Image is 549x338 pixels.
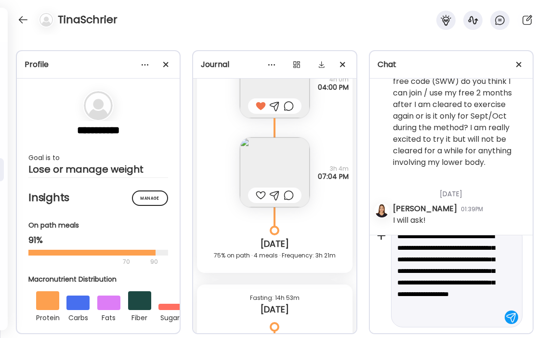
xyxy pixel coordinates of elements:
[28,274,189,284] div: Macronutrient Distribution
[66,310,90,324] div: carbs
[28,163,168,175] div: Lose or manage weight
[205,250,344,261] div: 75% on path · 4 meals · Frequency: 3h 21m
[28,190,168,205] h2: Insights
[28,152,168,163] div: Goal is to
[205,292,344,304] div: Fasting: 14h 53m
[318,165,349,173] span: 3h 4m
[461,205,483,214] div: 01:39PM
[393,177,525,203] div: [DATE]
[393,203,457,215] div: [PERSON_NAME]
[393,215,426,226] div: I will ask!
[128,310,151,324] div: fiber
[318,173,349,180] span: 07:04 PM
[205,304,344,315] div: [DATE]
[375,204,389,217] img: avatars%2FQdTC4Ww4BLWxZchG7MOpRAAuEek1
[39,13,53,27] img: bg-avatar-default.svg
[28,234,168,246] div: 91%
[28,220,168,230] div: On path meals
[240,137,310,207] img: images%2FqYSaYuBjSnO7TLvNQKbFpXLnISD3%2FeaI8lXtMduBZle6IjXNh%2F5MkuKtifEvGONzo292mM_240
[84,91,113,120] img: bg-avatar-default.svg
[97,310,120,324] div: fats
[158,310,182,324] div: sugar
[58,12,118,27] h4: TinaSchrier
[318,83,349,91] span: 04:00 PM
[149,256,159,268] div: 90
[240,48,310,118] img: images%2FqYSaYuBjSnO7TLvNQKbFpXLnISD3%2FlLuNvMMRWDAplZM0wQWb%2FJ0IseZjHYrSgnrfPOFzV_240
[28,256,147,268] div: 70
[318,76,349,83] span: 4h 0m
[25,59,172,70] div: Profile
[393,64,525,168] div: QQ - for the HS method 2 month free code (SWW) do you think I can join / use my free 2 months aft...
[132,190,168,206] div: Manage
[36,310,59,324] div: protein
[205,238,344,250] div: [DATE]
[378,59,525,70] div: Chat
[201,59,348,70] div: Journal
